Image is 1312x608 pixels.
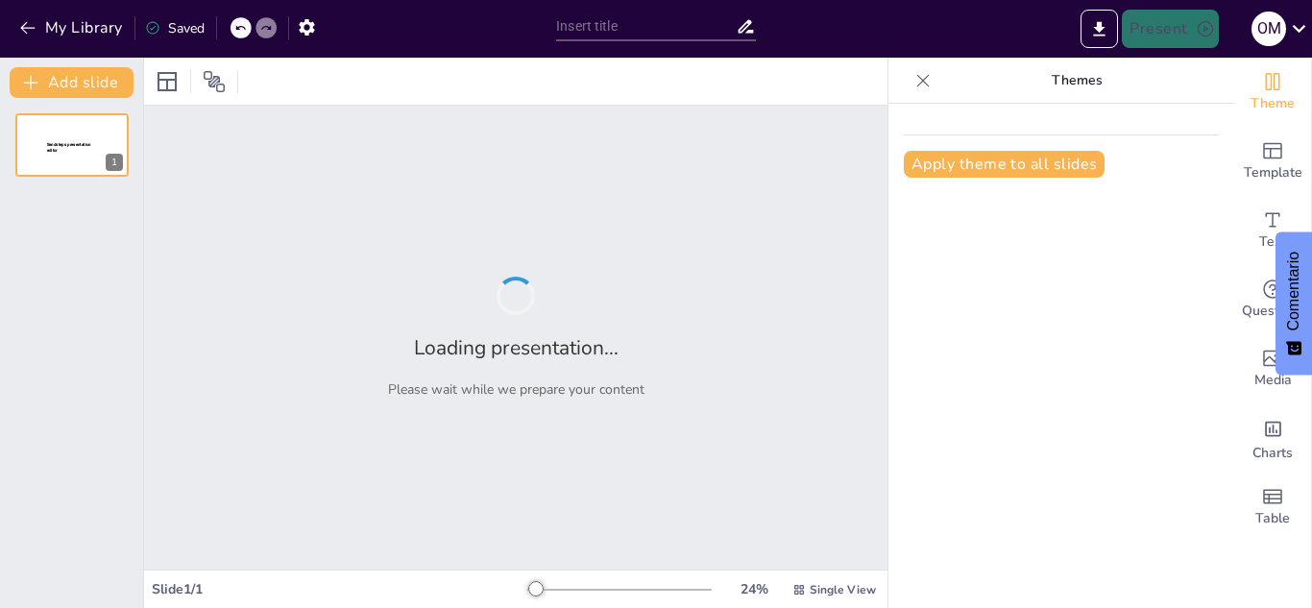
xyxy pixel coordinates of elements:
button: Apply theme to all slides [904,151,1105,178]
span: Text [1259,231,1286,253]
span: Theme [1251,93,1295,114]
div: 24 % [731,580,777,598]
div: Change the overall theme [1234,58,1311,127]
p: Themes [938,58,1215,104]
button: Comentarios - Mostrar encuesta [1276,232,1312,376]
input: Insert title [556,12,736,40]
span: Template [1244,162,1302,183]
button: O M [1251,10,1286,48]
div: Slide 1 / 1 [152,580,527,598]
div: 1 [106,154,123,171]
div: Add charts and graphs [1234,403,1311,473]
button: My Library [14,12,131,43]
button: Export to PowerPoint [1081,10,1118,48]
div: Add a table [1234,473,1311,542]
font: Comentario [1285,252,1301,331]
span: Media [1254,370,1292,391]
div: Saved [145,19,205,37]
span: Charts [1252,443,1293,464]
div: 1 [15,113,129,177]
div: Get real-time input from your audience [1234,265,1311,334]
button: Add slide [10,67,134,98]
span: Table [1255,508,1290,529]
span: Position [203,70,226,93]
div: Layout [152,66,182,97]
span: Single View [810,582,876,597]
button: Present [1122,10,1218,48]
div: Add text boxes [1234,196,1311,265]
div: O M [1251,12,1286,46]
div: Add images, graphics, shapes or video [1234,334,1311,403]
h2: Loading presentation... [414,334,619,361]
span: Questions [1242,301,1304,322]
div: Add ready made slides [1234,127,1311,196]
span: Sendsteps presentation editor [47,142,91,153]
p: Please wait while we prepare your content [388,380,644,399]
